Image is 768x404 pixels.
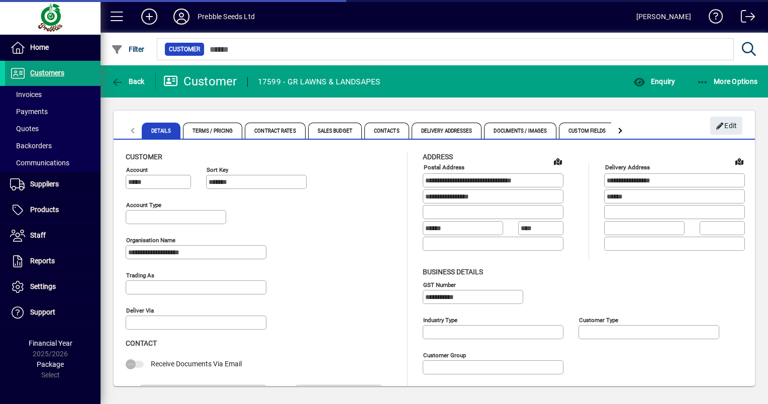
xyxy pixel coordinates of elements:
[697,77,758,85] span: More Options
[10,108,48,116] span: Payments
[423,268,483,276] span: Business details
[308,123,362,139] span: Sales Budget
[550,153,566,169] a: View on map
[5,154,101,171] a: Communications
[5,223,101,248] a: Staff
[484,123,556,139] span: Documents / Images
[109,40,147,58] button: Filter
[163,73,237,89] div: Customer
[165,8,198,26] button: Profile
[364,123,409,139] span: Contacts
[701,2,723,35] a: Knowledge Base
[126,166,148,173] mat-label: Account
[579,316,618,323] mat-label: Customer type
[633,77,675,85] span: Enquiry
[5,249,101,274] a: Reports
[30,231,46,239] span: Staff
[5,197,101,223] a: Products
[111,45,145,53] span: Filter
[30,43,49,51] span: Home
[710,117,742,135] button: Edit
[126,272,154,279] mat-label: Trading as
[126,237,175,244] mat-label: Organisation name
[183,123,243,139] span: Terms / Pricing
[636,9,691,25] div: [PERSON_NAME]
[10,90,42,98] span: Invoices
[142,123,180,139] span: Details
[30,282,56,290] span: Settings
[101,72,156,90] app-page-header-button: Back
[559,123,615,139] span: Custom Fields
[30,69,64,77] span: Customers
[126,201,161,209] mat-label: Account Type
[151,360,242,368] span: Receive Documents Via Email
[423,281,456,288] mat-label: GST Number
[5,137,101,154] a: Backorders
[10,159,69,167] span: Communications
[694,72,760,90] button: More Options
[5,35,101,60] a: Home
[111,77,145,85] span: Back
[109,72,147,90] button: Back
[5,274,101,299] a: Settings
[126,307,154,314] mat-label: Deliver via
[423,153,453,161] span: Address
[5,103,101,120] a: Payments
[5,120,101,137] a: Quotes
[126,339,157,347] span: Contact
[30,180,59,188] span: Suppliers
[412,123,482,139] span: Delivery Addresses
[10,125,39,133] span: Quotes
[29,339,72,347] span: Financial Year
[733,2,755,35] a: Logout
[10,142,52,150] span: Backorders
[169,44,200,54] span: Customer
[245,123,305,139] span: Contract Rates
[5,300,101,325] a: Support
[126,153,162,161] span: Customer
[37,360,64,368] span: Package
[133,8,165,26] button: Add
[207,166,228,173] mat-label: Sort key
[716,118,737,134] span: Edit
[631,72,678,90] button: Enquiry
[30,206,59,214] span: Products
[30,257,55,265] span: Reports
[731,153,747,169] a: View on map
[30,308,55,316] span: Support
[5,172,101,197] a: Suppliers
[258,74,380,90] div: 17599 - GR LAWNS & LANDSAPES
[423,351,466,358] mat-label: Customer group
[5,86,101,103] a: Invoices
[423,316,457,323] mat-label: Industry type
[198,9,255,25] div: Prebble Seeds Ltd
